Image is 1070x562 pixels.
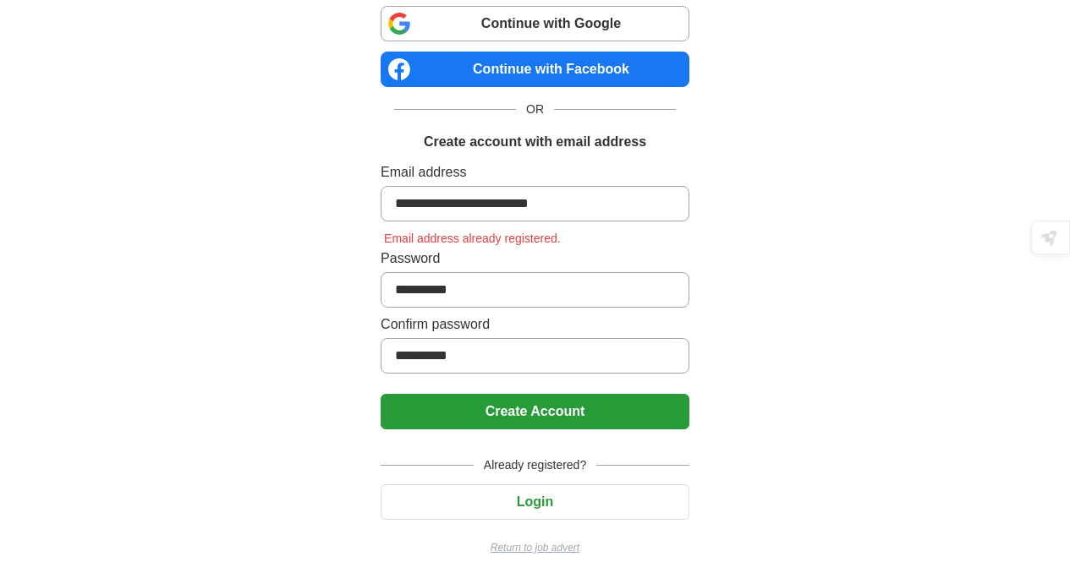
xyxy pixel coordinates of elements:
button: Create Account [381,394,689,429]
span: Already registered? [474,456,596,474]
span: Email address already registered. [381,232,564,245]
a: Return to job advert [381,540,689,555]
a: Continue with Google [381,6,689,41]
label: Email address [381,162,689,183]
a: Continue with Facebook [381,52,689,87]
a: Login [381,494,689,509]
h1: Create account with email address [424,132,646,152]
button: Login [381,484,689,520]
label: Password [381,248,689,269]
label: Confirm password [381,314,689,335]
span: OR [516,101,554,118]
